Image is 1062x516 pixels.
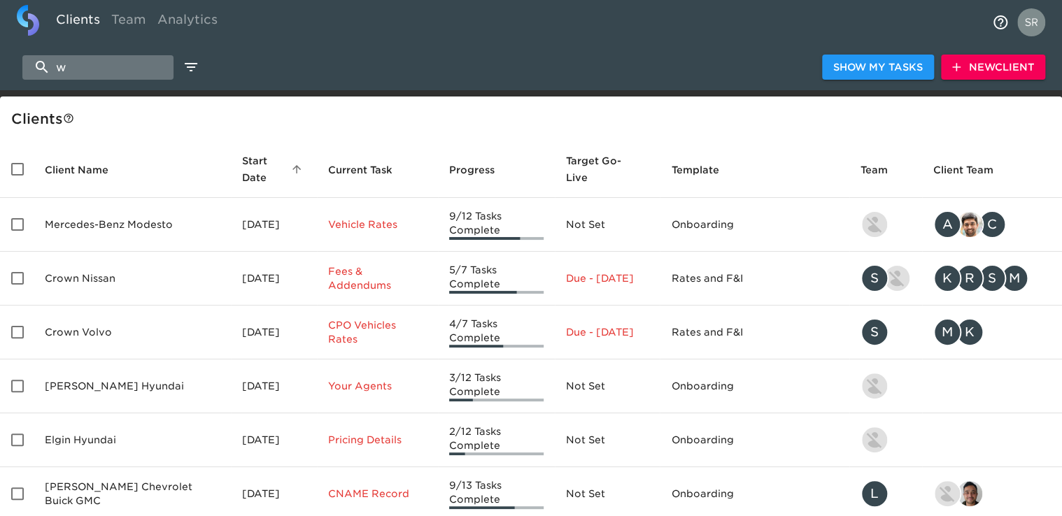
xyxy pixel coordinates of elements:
span: Show My Tasks [833,59,923,76]
td: Onboarding [660,359,849,413]
div: savannah@roadster.com [861,318,911,346]
button: NewClient [941,55,1045,80]
td: Onboarding [660,198,849,252]
td: Not Set [555,413,660,467]
td: Mercedes-Benz Modesto [34,198,231,252]
div: kevin.lo@roadster.com [861,426,911,454]
img: kevin.lo@roadster.com [862,212,887,237]
td: Rates and F&I [660,306,849,359]
div: M [933,318,961,346]
p: CPO Vehicles Rates [328,318,427,346]
td: Crown Volvo [34,306,231,359]
td: Crown Nissan [34,252,231,306]
div: kevin.lo@roadster.com [861,372,911,400]
div: C [978,210,1006,238]
td: [PERSON_NAME] Hyundai [34,359,231,413]
td: [DATE] [231,359,316,413]
div: angelique.nurse@roadster.com, sandeep@simplemnt.com, clayton.mandel@roadster.com [933,210,1051,238]
p: Your Agents [328,379,427,393]
img: logo [17,5,39,36]
button: edit [179,55,203,79]
td: Onboarding [660,413,849,467]
td: 5/7 Tasks Complete [438,252,555,306]
td: Elgin Hyundai [34,413,231,467]
a: Analytics [152,5,223,39]
td: Not Set [555,359,660,413]
td: Not Set [555,198,660,252]
img: sai@simplemnt.com [957,481,982,506]
input: search [22,55,174,80]
td: [DATE] [231,306,316,359]
div: kwilson@crowncars.com, rrobins@crowncars.com, sparent@crowncars.com, mcooley@crowncars.com [933,264,1051,292]
span: Client Team [933,162,1012,178]
td: [DATE] [231,413,316,467]
div: L [861,480,888,508]
p: Pricing Details [328,433,427,447]
span: Start Date [242,152,305,186]
td: 3/12 Tasks Complete [438,359,555,413]
span: Client Name [45,162,127,178]
td: 4/7 Tasks Complete [438,306,555,359]
img: Profile [1017,8,1045,36]
div: leland@roadster.com [861,480,911,508]
td: [DATE] [231,252,316,306]
div: S [978,264,1006,292]
td: [DATE] [231,198,316,252]
a: Team [106,5,152,39]
svg: This is a list of all of your clients and clients shared with you [63,113,74,124]
span: New Client [952,59,1034,76]
td: 2/12 Tasks Complete [438,413,555,467]
button: Show My Tasks [822,55,934,80]
div: nikko.foster@roadster.com, sai@simplemnt.com [933,480,1051,508]
div: K [956,318,984,346]
button: notifications [984,6,1017,39]
span: This is the next Task in this Hub that should be completed [328,162,392,178]
span: Template [671,162,737,178]
p: Fees & Addendums [328,264,427,292]
p: Vehicle Rates [328,217,427,231]
div: S [861,264,888,292]
td: Rates and F&I [660,252,849,306]
a: Clients [50,5,106,39]
img: kevin.lo@roadster.com [862,373,887,399]
img: austin@roadster.com [884,266,909,291]
img: sandeep@simplemnt.com [957,212,982,237]
span: Calculated based on the start date and the duration of all Tasks contained in this Hub. [566,152,631,186]
div: Client s [11,108,1056,130]
div: K [933,264,961,292]
img: nikko.foster@roadster.com [935,481,960,506]
div: A [933,210,961,238]
img: kevin.lo@roadster.com [862,427,887,452]
span: Team [861,162,906,178]
div: M [1000,264,1028,292]
div: mcooley@crowncars.com, kwilson@crowncars.com [933,318,1051,346]
span: Current Task [328,162,411,178]
div: S [861,318,888,346]
span: Progress [449,162,513,178]
div: savannah@roadster.com, austin@roadster.com [861,264,911,292]
p: Due - [DATE] [566,271,649,285]
p: CNAME Record [328,487,427,501]
span: Target Go-Live [566,152,649,186]
div: kevin.lo@roadster.com [861,210,911,238]
div: R [956,264,984,292]
p: Due - [DATE] [566,325,649,339]
td: 9/12 Tasks Complete [438,198,555,252]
